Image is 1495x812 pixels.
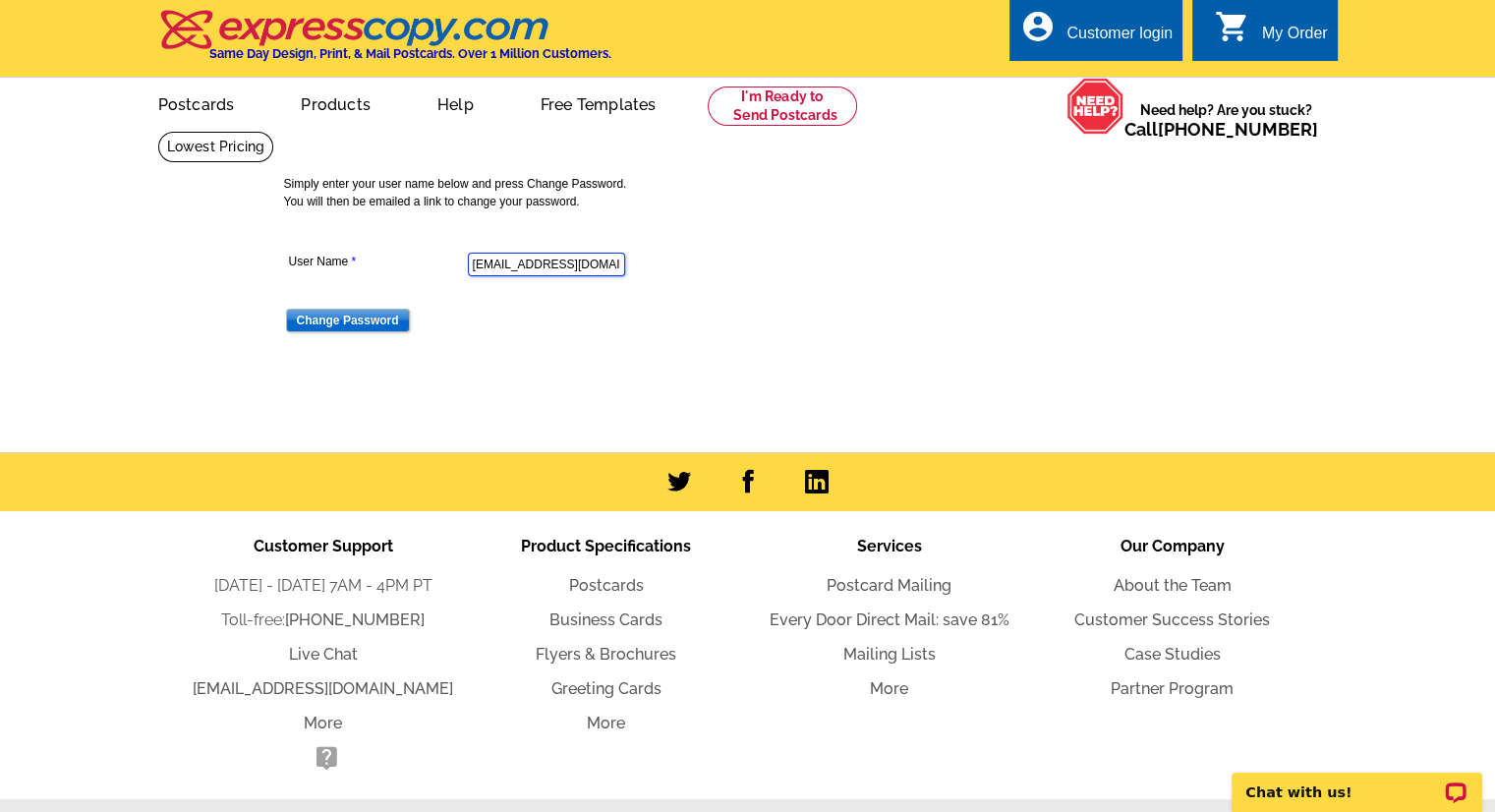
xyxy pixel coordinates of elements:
i: account_circle [1019,9,1055,44]
a: About the Team [1114,576,1232,595]
a: Help [406,80,505,126]
a: [PHONE_NUMBER] [285,610,425,629]
input: Change Password [286,309,410,332]
a: Flyers & Brochures [536,645,676,664]
label: User Name [289,253,466,270]
li: [DATE] - [DATE] 7AM - 4PM PT [182,574,465,598]
a: Postcards [127,80,266,126]
a: Live Chat [289,645,358,664]
a: Customer Success Stories [1074,610,1270,629]
a: More [304,714,342,732]
span: Our Company [1121,537,1225,555]
img: help [1066,78,1124,135]
a: More [870,679,908,698]
a: account_circle Customer login [1019,22,1173,46]
a: Greeting Cards [551,679,661,698]
a: Mailing Lists [843,645,936,664]
iframe: LiveChat chat widget [1219,750,1495,812]
a: Case Studies [1124,645,1221,664]
span: Product Specifications [521,537,691,555]
a: Every Door Direct Mail: save 81% [770,610,1009,629]
a: Business Cards [549,610,662,629]
a: Products [269,80,402,126]
span: Services [857,537,922,555]
p: Simply enter your user name below and press Change Password. You will then be emailed a link to c... [284,175,1228,210]
li: Toll-free: [182,609,465,632]
i: shopping_cart [1215,9,1250,44]
span: Need help? Are you stuck? [1124,100,1328,140]
div: My Order [1262,25,1328,52]
span: Call [1124,119,1318,140]
div: Customer login [1066,25,1173,52]
a: Same Day Design, Print, & Mail Postcards. Over 1 Million Customers. [158,24,611,61]
a: Free Templates [509,80,688,126]
a: More [587,714,625,732]
h4: Same Day Design, Print, & Mail Postcards. Over 1 Million Customers. [209,46,611,61]
a: Partner Program [1111,679,1234,698]
a: Postcards [569,576,644,595]
a: Postcard Mailing [827,576,951,595]
a: shopping_cart My Order [1215,22,1328,46]
span: Customer Support [254,537,393,555]
a: [PHONE_NUMBER] [1158,119,1318,140]
a: [EMAIL_ADDRESS][DOMAIN_NAME] [193,679,453,698]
